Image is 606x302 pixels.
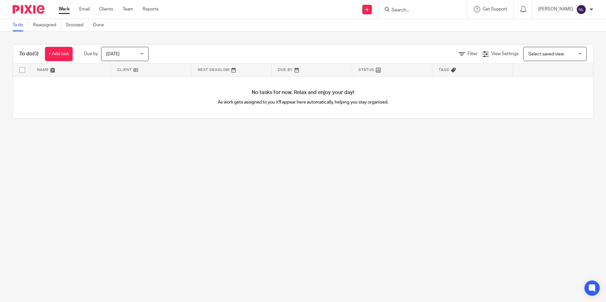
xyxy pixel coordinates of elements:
[106,52,119,56] span: [DATE]
[576,4,586,15] img: svg%3E
[158,99,448,105] p: As work gets assigned to you it'll appear here automatically, helping you stay organised.
[143,6,158,12] a: Reports
[528,52,564,56] span: Select saved view
[79,6,90,12] a: Email
[13,5,44,14] img: Pixie
[538,6,573,12] p: [PERSON_NAME]
[33,51,39,56] span: (0)
[45,47,73,61] a: + Add task
[99,6,113,12] a: Clients
[491,52,519,56] span: View Settings
[123,6,133,12] a: Team
[66,19,88,31] a: Snoozed
[483,7,507,11] span: Get Support
[391,8,448,13] input: Search
[33,19,61,31] a: Reassigned
[84,51,98,57] p: Due by
[93,19,109,31] a: Done
[13,19,28,31] a: To do
[59,6,70,12] a: Work
[467,52,478,56] span: Filter
[439,68,449,72] span: Tags
[13,89,593,96] h4: No tasks for now. Relax and enjoy your day!
[19,51,39,57] h1: To do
